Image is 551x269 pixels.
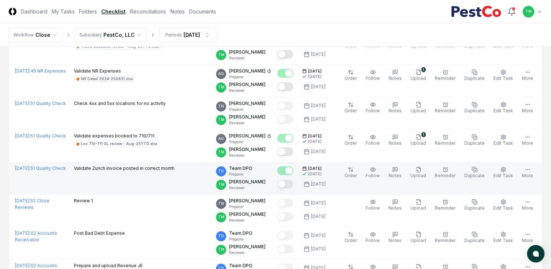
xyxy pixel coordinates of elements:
button: Reminder [433,100,457,116]
button: Follow [364,68,381,83]
p: [PERSON_NAME] [229,211,265,218]
p: Reviewer [229,185,265,191]
a: My Tasks [52,8,75,15]
p: Preparer [229,139,271,145]
span: AG [218,136,224,141]
span: Reminder [435,140,456,146]
span: TM [218,214,224,220]
button: Edit Task [492,198,515,213]
button: TM [522,5,535,18]
span: Duplicate [464,108,485,113]
span: Reminder [435,75,456,81]
button: 1Upload [409,133,428,148]
span: Duplicate [464,75,485,81]
div: [DATE] [311,181,326,187]
button: More [520,198,535,213]
p: Reviewer [229,120,265,126]
button: Reminder [433,198,457,213]
button: Notes [387,68,403,83]
button: Upload [409,100,428,116]
p: Validate Zurich invoice posted in correct month [74,165,174,172]
a: Folders [79,8,97,15]
button: Mark complete [277,115,293,124]
p: Validate NR Expenses [74,68,135,74]
div: Periods [165,32,182,38]
span: [DATE] : [15,198,31,203]
a: [DATE]:51 Quality Check [15,133,66,139]
a: Loc 710-711 GL review - Aug-25YTD.xlsx [74,141,160,147]
button: Mark complete [277,82,293,91]
button: Follow [364,165,381,180]
p: [PERSON_NAME] [229,146,265,153]
button: More [520,100,535,116]
div: [DATE] [311,232,326,239]
p: Prepare and upload Revenue JE [74,262,143,269]
button: Edit Task [492,100,515,116]
p: [PERSON_NAME] [229,114,265,120]
button: Reminder [433,165,457,180]
div: [DATE] [311,83,326,90]
span: [DATE] : [15,263,31,268]
span: Order [345,173,357,178]
div: 1 [421,67,426,72]
button: Mark complete [277,212,293,221]
span: Duplicate [464,205,485,211]
img: Logo [9,8,16,15]
span: Order [345,75,357,81]
span: Duplicate [464,173,485,178]
p: [PERSON_NAME] [229,198,265,204]
button: Order [343,68,358,83]
span: Upload [410,173,426,178]
button: Duplicate [463,165,486,180]
span: [DATE] : [15,101,31,106]
button: Mark complete [277,166,293,175]
p: Preparer [229,107,265,112]
button: Edit Task [492,230,515,245]
button: Upload [409,230,428,245]
span: Notes [389,238,402,243]
span: Edit Task [493,173,513,178]
button: Follow [364,133,381,148]
button: Mark complete [277,101,293,110]
div: [DATE] [308,171,322,177]
button: Mark complete [277,134,293,143]
button: Mark complete [277,245,293,253]
span: [DATE] : [15,230,31,236]
p: [PERSON_NAME] [229,100,265,107]
span: TD [218,168,224,174]
button: Mark complete [277,50,293,59]
span: Upload [410,238,426,243]
a: [DATE]:02 Accounts Receivable [15,230,57,242]
div: [DATE] [308,139,322,144]
p: [PERSON_NAME] [229,49,265,55]
button: Notes [387,100,403,116]
span: TN [218,104,224,109]
p: Preparer [229,204,265,210]
p: [PERSON_NAME] [229,133,265,139]
div: [DATE] [311,246,326,252]
span: Reminder [435,205,456,211]
span: Follow [366,173,380,178]
div: [DATE] [311,213,326,220]
span: Notes [389,205,402,211]
button: Reminder [433,230,457,245]
a: Checklist [101,8,126,15]
span: [DATE] : [15,68,31,74]
button: Mark complete [277,180,293,188]
p: Reviewer [229,218,265,223]
button: More [520,133,535,148]
p: Validate expenses booked to 710/711 [74,133,160,139]
span: Notes [389,140,402,146]
p: Preparer [229,74,271,80]
div: [DATE] [184,31,200,39]
p: Reviewer [229,250,265,256]
button: Order [343,230,358,245]
span: TM [526,9,532,14]
div: Workflow [13,32,34,38]
button: Duplicate [463,230,486,245]
button: Mark complete [277,199,293,207]
button: Follow [364,100,381,116]
div: NR Detail 2024-250831.xlsx [81,76,133,82]
button: Periods[DATE] [159,28,216,42]
p: [PERSON_NAME] [229,68,265,74]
